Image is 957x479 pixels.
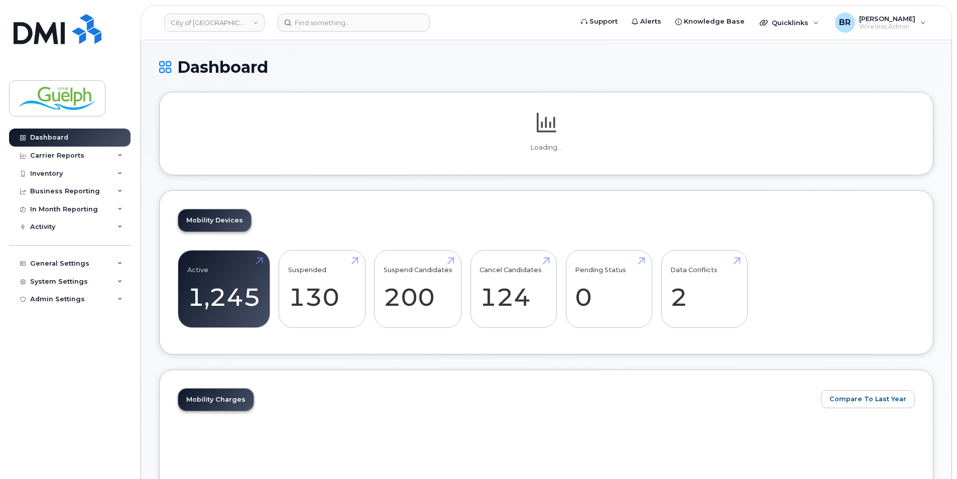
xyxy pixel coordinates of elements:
[575,256,643,322] a: Pending Status 0
[159,58,933,76] h1: Dashboard
[178,389,254,411] a: Mobility Charges
[821,390,915,408] button: Compare To Last Year
[480,256,547,322] a: Cancel Candidates 124
[829,394,906,404] span: Compare To Last Year
[187,256,261,322] a: Active 1,245
[288,256,356,322] a: Suspended 130
[384,256,452,322] a: Suspend Candidates 200
[670,256,738,322] a: Data Conflicts 2
[178,209,251,231] a: Mobility Devices
[178,143,915,152] p: Loading...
